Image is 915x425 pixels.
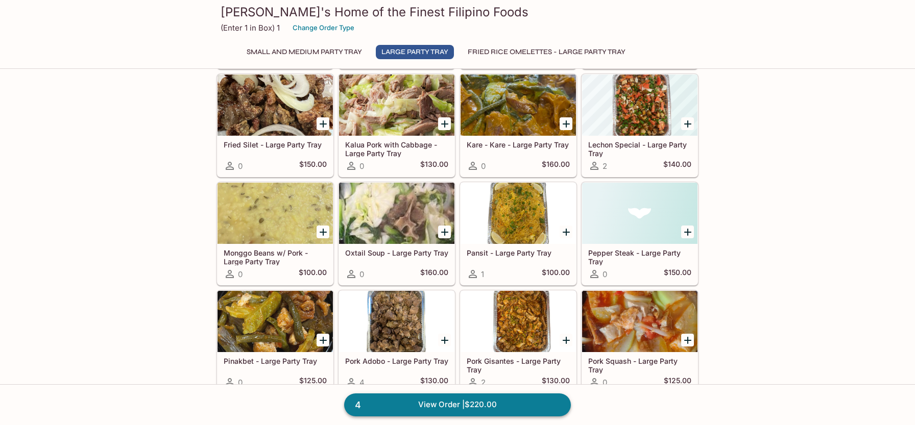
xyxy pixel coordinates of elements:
[344,393,571,416] a: 4View Order |$220.00
[339,291,454,352] div: Pork Adobo - Large Party Tray
[217,290,333,393] a: Pinakbet - Large Party Tray0$125.00
[339,74,454,136] div: Kalua Pork with Cabbage - Large Party Tray
[582,291,697,352] div: Pork Squash - Large Party Tray
[681,226,694,238] button: Add Pepper Steak - Large Party Tray
[359,378,365,387] span: 4
[438,226,451,238] button: Add Oxtail Soup - Large Party Tray
[420,160,448,172] h5: $130.00
[217,182,333,285] a: Monggo Beans w/ Pork - Large Party Tray0$100.00
[582,74,698,177] a: Lechon Special - Large Party Tray2$140.00
[359,161,364,171] span: 0
[461,291,576,352] div: Pork Gisantes - Large Party Tray
[582,183,697,244] div: Pepper Steak - Large Party Tray
[542,268,570,280] h5: $100.00
[345,357,448,365] h5: Pork Adobo - Large Party Tray
[582,290,698,393] a: Pork Squash - Large Party Tray0$125.00
[560,334,572,346] button: Add Pork Gisantes - Large Party Tray
[339,290,455,393] a: Pork Adobo - Large Party Tray4$130.00
[460,182,576,285] a: Pansit - Large Party Tray1$100.00
[317,226,329,238] button: Add Monggo Beans w/ Pork - Large Party Tray
[681,334,694,346] button: Add Pork Squash - Large Party Tray
[461,74,576,136] div: Kare - Kare - Large Party Tray
[299,376,327,388] h5: $125.00
[376,45,454,59] button: Large Party Tray
[588,248,691,265] h5: Pepper Steak - Large Party Tray
[664,376,691,388] h5: $125.00
[582,182,698,285] a: Pepper Steak - Large Party Tray0$150.00
[438,334,451,346] button: Add Pork Adobo - Large Party Tray
[438,117,451,130] button: Add Kalua Pork with Cabbage - Large Party Tray
[542,160,570,172] h5: $160.00
[481,269,484,279] span: 1
[241,45,368,59] button: Small and Medium Party Tray
[681,117,694,130] button: Add Lechon Special - Large Party Tray
[299,160,327,172] h5: $150.00
[218,74,333,136] div: Fried Silet - Large Party Tray
[299,268,327,280] h5: $100.00
[420,268,448,280] h5: $160.00
[224,357,327,365] h5: Pinakbet - Large Party Tray
[288,20,359,36] button: Change Order Type
[317,117,329,130] button: Add Fried Silet - Large Party Tray
[467,248,570,257] h5: Pansit - Large Party Tray
[603,161,607,171] span: 2
[460,74,576,177] a: Kare - Kare - Large Party Tray0$160.00
[224,140,327,149] h5: Fried Silet - Large Party Tray
[467,357,570,373] h5: Pork Gisantes - Large Party Tray
[224,248,327,265] h5: Monggo Beans w/ Pork - Large Party Tray
[238,269,243,279] span: 0
[588,357,691,373] h5: Pork Squash - Large Party Tray
[349,398,367,412] span: 4
[603,269,607,279] span: 0
[218,291,333,352] div: Pinakbet - Large Party Tray
[339,183,454,244] div: Oxtail Soup - Large Party Tray
[221,23,280,33] p: (Enter 1 in Box) 1
[317,334,329,346] button: Add Pinakbet - Large Party Tray
[481,161,486,171] span: 0
[339,182,455,285] a: Oxtail Soup - Large Party Tray0$160.00
[467,140,570,149] h5: Kare - Kare - Large Party Tray
[542,376,570,388] h5: $130.00
[460,290,576,393] a: Pork Gisantes - Large Party Tray2$130.00
[238,161,243,171] span: 0
[238,378,243,387] span: 0
[345,140,448,157] h5: Kalua Pork with Cabbage - Large Party Tray
[664,268,691,280] h5: $150.00
[481,378,486,387] span: 2
[663,160,691,172] h5: $140.00
[217,74,333,177] a: Fried Silet - Large Party Tray0$150.00
[339,74,455,177] a: Kalua Pork with Cabbage - Large Party Tray0$130.00
[221,4,694,20] h3: [PERSON_NAME]'s Home of the Finest Filipino Foods
[560,117,572,130] button: Add Kare - Kare - Large Party Tray
[359,269,364,279] span: 0
[588,140,691,157] h5: Lechon Special - Large Party Tray
[582,74,697,136] div: Lechon Special - Large Party Tray
[345,248,448,257] h5: Oxtail Soup - Large Party Tray
[560,226,572,238] button: Add Pansit - Large Party Tray
[218,183,333,244] div: Monggo Beans w/ Pork - Large Party Tray
[420,376,448,388] h5: $130.00
[603,378,607,387] span: 0
[461,183,576,244] div: Pansit - Large Party Tray
[462,45,631,59] button: Fried Rice Omelettes - Large Party Tray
